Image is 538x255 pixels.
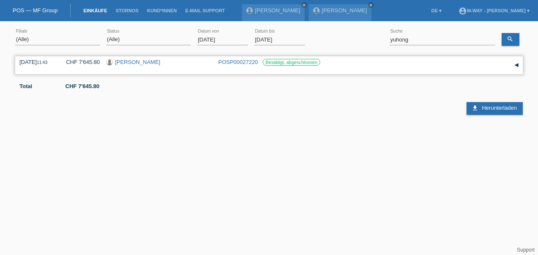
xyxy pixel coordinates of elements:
[454,8,534,13] a: account_circlem-way - [PERSON_NAME] ▾
[517,247,535,253] a: Support
[472,105,478,111] i: download
[458,7,467,15] i: account_circle
[427,8,446,13] a: DE ▾
[181,8,229,13] a: E-Mail Support
[302,3,306,7] i: close
[111,8,143,13] a: Stornos
[263,59,320,66] label: Bestätigt, abgeschlossen
[482,105,516,111] span: Herunterladen
[507,36,513,42] i: search
[322,7,367,14] a: [PERSON_NAME]
[368,2,374,8] a: close
[369,3,373,7] i: close
[467,102,523,115] a: download Herunterladen
[60,59,100,65] div: CHF 7'645.80
[79,8,111,13] a: Einkäufe
[502,33,519,46] a: search
[19,83,32,89] b: Total
[143,8,181,13] a: Kund*innen
[255,7,300,14] a: [PERSON_NAME]
[218,59,258,65] a: POSP00027220
[66,83,99,89] b: CHF 7'645.80
[13,7,58,14] a: POS — MF Group
[301,2,307,8] a: close
[115,59,160,65] a: [PERSON_NAME]
[510,59,523,72] div: auf-/zuklappen
[19,59,53,65] div: [DATE]
[37,60,47,65] span: 11:43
